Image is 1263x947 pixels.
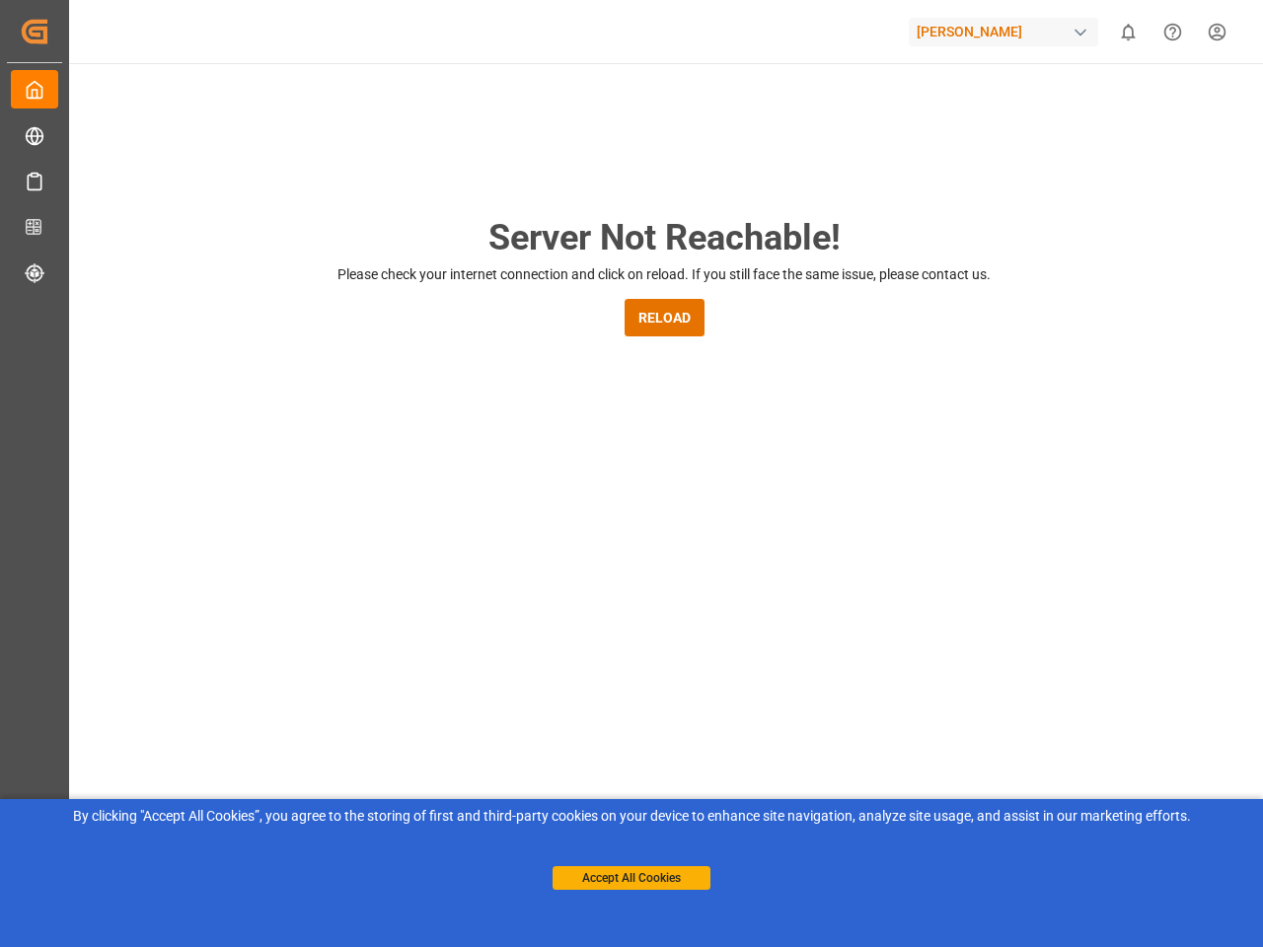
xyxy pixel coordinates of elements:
button: RELOAD [625,299,705,336]
button: Accept All Cookies [553,866,710,890]
button: Help Center [1151,10,1195,54]
h2: Server Not Reachable! [488,211,841,264]
div: [PERSON_NAME] [909,18,1098,46]
p: Please check your internet connection and click on reload. If you still face the same issue, plea... [337,264,991,285]
button: show 0 new notifications [1106,10,1151,54]
div: By clicking "Accept All Cookies”, you agree to the storing of first and third-party cookies on yo... [14,806,1249,827]
button: [PERSON_NAME] [909,13,1106,50]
